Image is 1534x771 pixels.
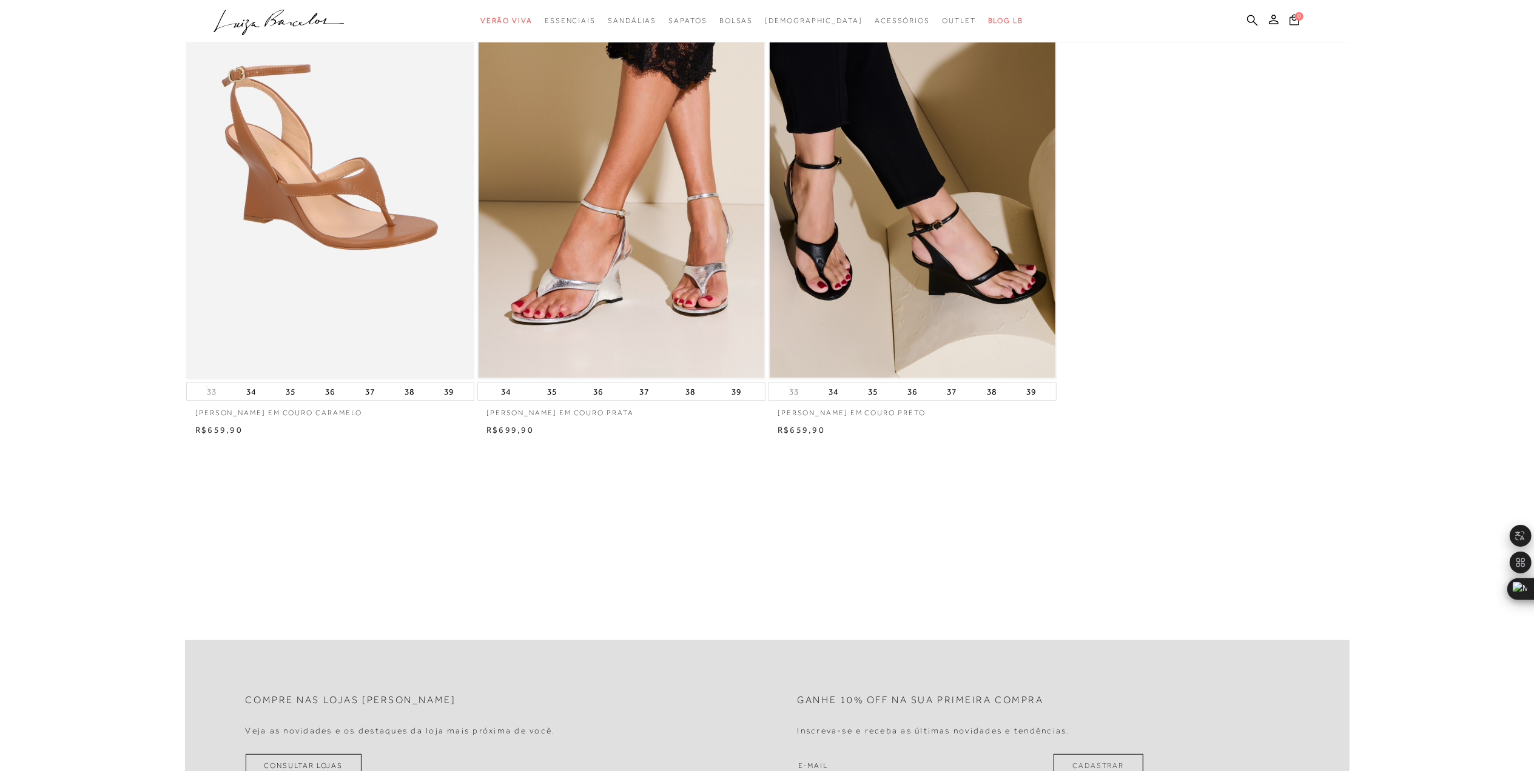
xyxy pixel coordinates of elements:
button: 39 [440,383,457,400]
button: 35 [864,383,881,400]
span: R$699,90 [486,425,534,435]
a: categoryNavScreenReaderText [545,10,596,32]
span: Acessórios [875,16,930,25]
button: 38 [983,383,1000,400]
h4: Veja as novidades e os destaques da loja mais próxima de você. [246,726,556,736]
span: Bolsas [719,16,753,25]
span: Essenciais [545,16,596,25]
button: 36 [321,383,338,400]
span: Sandálias [608,16,656,25]
span: Verão Viva [480,16,533,25]
a: BLOG LB [988,10,1023,32]
button: 34 [825,383,842,400]
button: 36 [904,383,921,400]
button: 35 [282,383,299,400]
a: noSubCategoriesText [765,10,863,32]
span: Sapatos [668,16,707,25]
span: 0 [1295,12,1304,21]
button: 38 [682,383,699,400]
a: [PERSON_NAME] EM COURO PRETO [769,401,1057,418]
button: 34 [498,383,515,400]
a: categoryNavScreenReaderText [668,10,707,32]
button: 0 [1286,13,1303,30]
a: [PERSON_NAME] EM COURO PRATA [477,401,765,418]
a: [PERSON_NAME] EM COURO CARAMELO [186,401,474,418]
button: 39 [728,383,745,400]
button: 37 [636,383,653,400]
button: 37 [944,383,961,400]
span: R$659,90 [195,425,243,435]
span: BLOG LB [988,16,1023,25]
span: Outlet [942,16,976,25]
h4: Inscreva-se e receba as últimas novidades e tendências. [798,726,1070,736]
span: [DEMOGRAPHIC_DATA] [765,16,863,25]
h2: Ganhe 10% off na sua primeira compra [798,695,1044,706]
button: 35 [544,383,561,400]
h2: Compre nas lojas [PERSON_NAME] [246,695,456,706]
button: 39 [1023,383,1040,400]
a: categoryNavScreenReaderText [875,10,930,32]
span: R$659,90 [778,425,825,435]
a: categoryNavScreenReaderText [719,10,753,32]
a: categoryNavScreenReaderText [608,10,656,32]
button: 33 [786,386,802,398]
button: 37 [362,383,378,400]
a: categoryNavScreenReaderText [942,10,976,32]
button: 36 [590,383,607,400]
button: 34 [243,383,260,400]
button: 38 [401,383,418,400]
button: 33 [203,386,220,398]
a: categoryNavScreenReaderText [480,10,533,32]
